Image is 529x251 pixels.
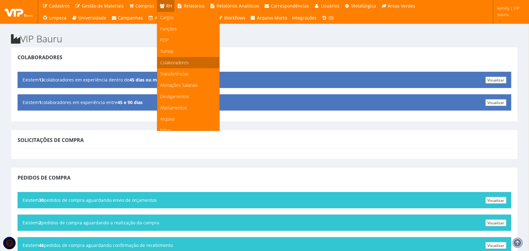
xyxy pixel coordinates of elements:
span: Solicitações de Compra [18,137,84,144]
span: Pedidos de Compra [18,174,71,181]
span: Desligamentos [160,93,190,99]
a: Integrações [290,12,319,24]
b: 30 [39,197,44,203]
a: Funções [157,23,219,34]
b: 13 [39,77,44,83]
a: Visualizar [486,99,506,106]
span: Assistência Técnica [155,15,196,21]
a: Visualizar [486,197,506,204]
span: Universidade [78,15,106,21]
span: Cargos [160,14,174,20]
span: Turnos [160,48,174,54]
span: kemilly | VIP Bauru [497,5,521,18]
a: POP [157,34,219,46]
a: Arquivo [157,113,219,125]
a: Arquivo Morto [248,12,290,24]
span: Usuários [321,3,339,9]
span: Arquivo Morto [257,15,287,21]
b: 1 [39,99,41,105]
span: Compras [136,3,155,9]
a: Colaboradores [157,57,219,68]
span: Afastamentos [160,105,187,111]
span: Workflows [224,15,245,21]
span: Metalúrgica [351,3,376,9]
h2: VIP Bauru [11,34,518,44]
a: Universidade [69,12,109,24]
b: 2 [39,220,41,226]
a: Limpeza [40,12,69,24]
a: Faltas [157,125,219,136]
a: Desligamentos [157,91,219,102]
span: Relatórios [184,3,205,9]
img: logo [5,7,33,17]
span: Funções [160,26,177,32]
span: Gestão de Materiais [82,3,124,9]
span: Colaboradores [18,54,62,61]
a: Workflows [215,12,248,24]
a: Afastamentos [157,102,219,113]
span: Relatórios Analíticos [217,3,259,9]
span: Áreas Verdes [388,3,416,9]
a: Transferências [157,68,219,80]
span: (0) [328,15,333,21]
a: Turnos [157,46,219,57]
a: Assistência Técnica [146,12,198,24]
span: Cadastros [49,3,70,9]
a: Visualizar [486,220,506,226]
b: 45 dias ou menos [129,77,167,83]
div: Existem colaboradores em experiência entre [18,94,511,111]
span: Colaboradores [160,60,189,65]
b: 46 [39,242,44,248]
a: Cargos [157,12,219,23]
a: Visualizar [486,242,506,249]
span: RH [166,3,172,9]
span: Limpeza [49,15,67,21]
span: Transferências [160,71,189,77]
div: Existem colaboradores em experiência dentro de [18,72,511,88]
span: POP [160,37,169,43]
a: Alterações Salariais [157,80,219,91]
span: Campanhas [118,15,143,21]
div: Existem pedidos de compra aguardando a realização da compra [18,215,511,231]
span: Alterações Salariais [160,82,198,88]
a: Visualizar [486,77,506,83]
a: Campanhas [109,12,146,24]
span: Faltas [160,127,172,133]
b: 45 e 90 dias [118,99,143,105]
span: Arquivo [160,116,175,122]
a: (0) [319,12,336,24]
span: Correspondências [271,3,309,9]
div: Existem pedidos de compra aguardando envio de orçamentos [18,192,511,208]
span: Integrações [292,15,317,21]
